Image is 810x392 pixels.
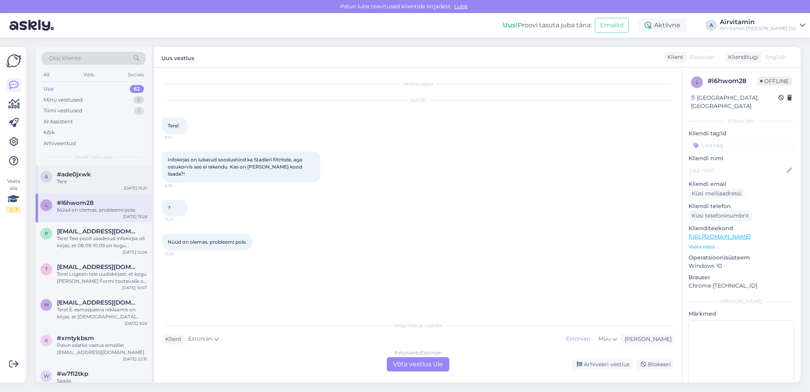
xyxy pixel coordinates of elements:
[690,53,714,61] span: Estonian
[165,251,194,257] span: 13:28
[44,96,83,104] div: Minu vestlused
[689,154,794,163] p: Kliendi nimi
[57,377,147,384] div: Saada
[57,178,147,185] div: Tere
[720,25,797,32] div: Airvitamin [PERSON_NAME] OÜ
[6,178,21,213] div: Vaata siia
[57,271,147,285] div: Tere! Lugesin teie uudiskirjast, et kogu [PERSON_NAME] Formi tootevalik on 20% soodsamalt alates ...
[162,322,674,329] div: Valige keel ja vastake
[123,356,147,362] div: [DATE] 22:31
[168,123,179,129] span: Tere!
[387,357,449,371] div: Võta vestlus üle
[503,21,592,30] div: Proovi tasuta juba täna:
[562,333,594,345] div: Estonian
[6,206,21,213] div: 2 / 3
[44,302,49,308] span: m
[45,202,48,208] span: l
[57,335,94,342] span: #xmtykbsm
[165,183,194,189] span: 9:36
[57,206,147,214] div: Nüüd on olemas, probleemi pole.
[689,282,794,290] p: Chrome [TECHNICAL_ID]
[162,97,674,104] div: [DATE]
[689,233,751,240] a: [URL][DOMAIN_NAME]
[57,235,147,249] div: Tere! Teie poolt saadetud infokirjas oli kirjas, et 08.09-10.09 on kogu [PERSON_NAME] Formi toote...
[44,118,73,126] div: AI Assistent
[452,3,470,10] span: Luba
[133,96,144,104] div: 2
[42,70,51,80] div: All
[503,21,518,29] b: Uus!
[636,359,674,370] div: Blokeeri
[45,266,48,272] span: t
[44,140,76,148] div: Arhiveeritud
[757,77,792,85] span: Offline
[664,53,683,61] div: Klient
[168,205,170,211] span: ?
[765,53,786,61] span: English
[689,166,785,175] input: Lisa nimi
[706,20,717,31] div: A
[44,129,55,136] div: Kõik
[44,107,82,115] div: Tiimi vestlused
[134,107,144,115] div: 1
[689,202,794,210] p: Kliendi telefon
[168,239,247,245] span: Nüüd on olemas, probleemi pole.
[57,370,88,377] span: #w7fl2tkp
[122,285,147,291] div: [DATE] 10:07
[689,298,794,305] div: [PERSON_NAME]
[689,310,794,318] p: Märkmed
[57,199,94,206] span: #l6hwom28
[188,335,212,343] span: Estonian
[725,53,759,61] div: Klienditugi
[57,299,139,306] span: merilin686@hotmail.com
[689,243,794,250] p: Vaata edasi ...
[57,342,147,356] div: Palun saatke vastus emailile: [EMAIL_ADDRESS][DOMAIN_NAME]
[44,85,54,93] div: Uus
[689,188,745,199] div: Küsi meiliaadressi
[57,263,139,271] span: triin.nuut@gmail.com
[57,228,139,235] span: piret.kattai@gmail.com
[689,273,794,282] p: Brauser
[720,19,797,25] div: Airvitamin
[49,54,81,62] span: Otsi kliente
[689,224,794,233] p: Klienditeekond
[395,349,442,356] div: Estonian to Estonian
[6,53,21,68] img: Askly Logo
[165,217,194,223] span: 13:27
[45,174,48,180] span: a
[689,254,794,262] p: Operatsioonisüsteem
[696,79,698,85] span: l
[689,180,794,188] p: Kliendi email
[162,80,674,87] div: Vestlus algas
[124,185,147,191] div: [DATE] 15:21
[123,249,147,255] div: [DATE] 12:06
[165,134,194,140] span: 9:34
[598,335,611,342] span: Muu
[689,262,794,270] p: Windows 10
[708,76,757,86] div: # l6hwom28
[691,94,778,110] div: [GEOGRAPHIC_DATA], [GEOGRAPHIC_DATA]
[76,153,112,161] span: Uued vestlused
[689,210,752,221] div: Küsi telefoninumbrit
[45,231,48,237] span: p
[123,214,147,220] div: [DATE] 13:28
[130,85,144,93] div: 62
[57,306,147,320] div: Tere! E-esmaspäeva reklaamis on kirjas, et [DEMOGRAPHIC_DATA] rakendub ka filtritele. Samas, [PER...
[689,117,794,125] div: Kliendi info
[162,335,182,343] div: Klient
[595,18,629,33] button: Emailid
[45,337,48,343] span: x
[125,320,147,326] div: [DATE] 9:29
[689,129,794,138] p: Kliendi tag'id
[57,171,91,178] span: #ade0jxwk
[168,157,303,177] span: Infokirjas on lubatud soodushind ka Stadleri filtritele, aga ostukorvis see ei rakendu. Kas on [P...
[82,70,96,80] div: Web
[689,139,794,151] input: Lisa tag
[638,18,687,32] div: Aktiivne
[161,52,194,62] label: Uus vestlus
[720,19,805,32] a: AirvitaminAirvitamin [PERSON_NAME] OÜ
[126,70,146,80] div: Socials
[621,335,672,343] div: [PERSON_NAME]
[44,373,49,379] span: w
[572,359,633,370] div: Arhiveeri vestlus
